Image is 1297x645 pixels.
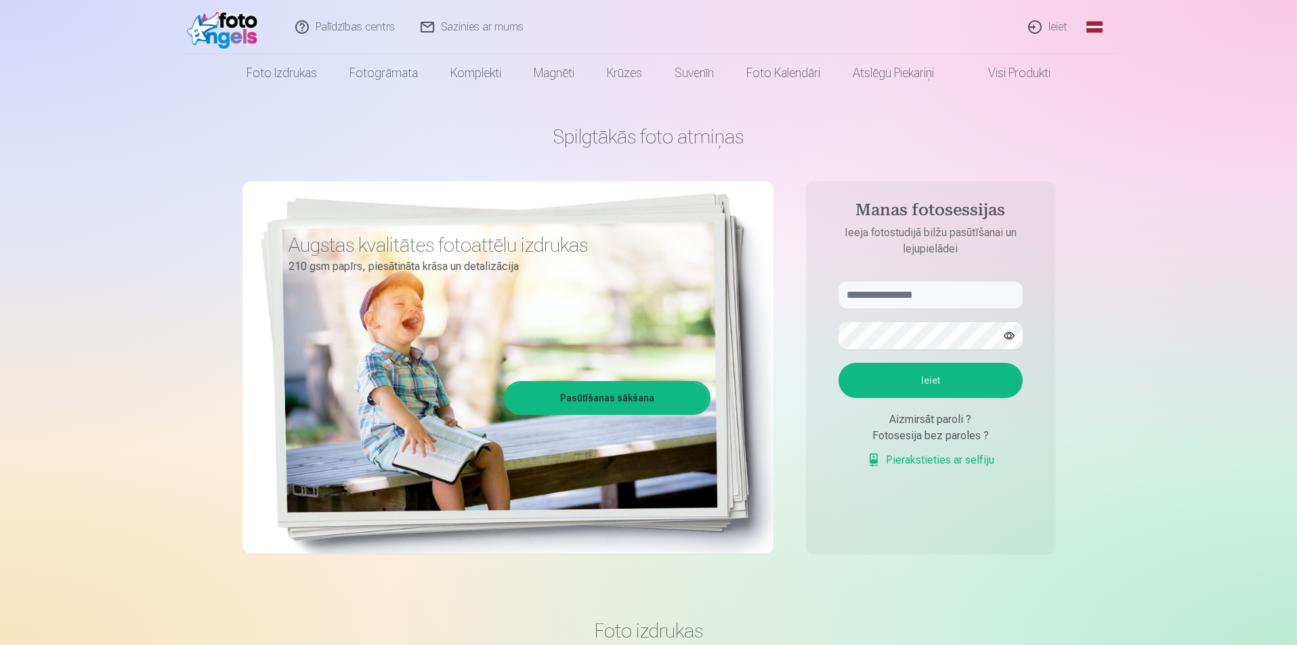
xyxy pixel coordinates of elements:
h4: Manas fotosessijas [825,200,1036,225]
h3: Foto izdrukas [253,619,1044,643]
a: Pierakstieties ar selfiju [867,452,994,468]
a: Atslēgu piekariņi [836,54,950,92]
a: Pasūtīšanas sākšana [506,383,708,413]
a: Komplekti [434,54,517,92]
div: Fotosesija bez paroles ? [838,428,1023,444]
a: Magnēti [517,54,591,92]
img: /fa1 [187,5,265,49]
a: Suvenīri [658,54,730,92]
h3: Augstas kvalitātes fotoattēlu izdrukas [289,233,700,257]
a: Foto kalendāri [730,54,836,92]
a: Fotogrāmata [333,54,434,92]
p: Ieeja fotostudijā bilžu pasūtīšanai un lejupielādei [825,225,1036,257]
a: Visi produkti [950,54,1067,92]
button: Ieiet [838,363,1023,398]
h1: Spilgtākās foto atmiņas [242,125,1055,149]
p: 210 gsm papīrs, piesātināta krāsa un detalizācija [289,257,700,276]
a: Krūzes [591,54,658,92]
div: Aizmirsāt paroli ? [838,412,1023,428]
a: Foto izdrukas [230,54,333,92]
